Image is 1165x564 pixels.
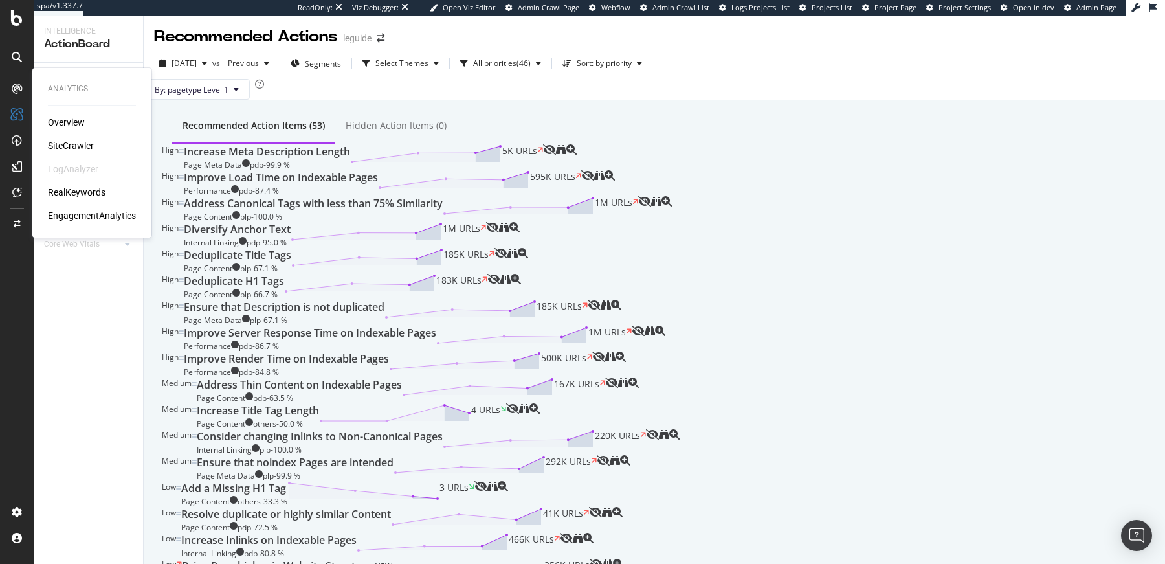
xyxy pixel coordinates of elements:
[605,352,616,362] div: binoculars
[605,378,618,388] div: eye-slash
[595,429,640,455] span: 220K URLs
[197,418,245,429] div: Page Content
[511,274,521,284] div: magnifying-glass-plus
[592,352,605,362] div: eye-slash
[646,429,659,440] div: eye-slash
[240,289,278,300] div: plp - 66.7 %
[184,315,242,326] div: Page Meta Data
[375,60,428,67] div: Select Themes
[506,403,519,414] div: eye-slash
[543,144,556,155] div: eye-slash
[938,3,991,12] span: Project Settings
[192,434,197,438] img: Equal
[645,326,655,337] a: binoculars
[154,26,338,48] div: Recommended Actions
[486,222,499,232] div: eye-slash
[247,237,287,248] div: pdp - 95.0 %
[537,300,582,326] span: 185K URLs
[1001,3,1054,13] a: Open in dev
[223,58,259,69] span: Previous
[443,248,489,274] span: 185K URLs
[611,300,621,310] div: magnifying-glass-plus
[176,512,181,515] img: Equal
[162,300,179,311] span: High
[605,170,615,181] div: magnifying-glass-plus
[518,248,528,258] div: magnifying-glass-plus
[44,26,133,37] div: Intelligence
[184,144,350,159] div: Increase Meta Description Length
[192,460,197,464] img: Equal
[176,486,181,490] img: Equal
[589,3,630,13] a: Webflow
[44,238,100,251] div: Core Web Vitals
[184,289,232,300] div: Page Content
[669,429,680,440] div: magnifying-glass-plus
[473,60,516,67] div: All priorities
[352,3,399,13] div: Viz Debugger:
[573,533,583,543] div: binoculars
[179,149,184,153] img: Equal
[162,170,179,181] span: High
[494,248,507,258] div: eye-slash
[581,170,594,181] div: eye-slash
[250,159,290,170] div: pdp - 99.9 %
[179,253,184,256] img: Equal
[556,144,566,155] div: binoculars
[874,3,916,12] span: Project Page
[659,430,669,441] a: binoculars
[509,533,554,559] span: 466K URLs
[155,84,228,95] span: By: pagetype Level 1
[239,185,279,196] div: pdp - 87.4 %
[812,3,852,12] span: Projects List
[48,116,85,129] div: Overview
[507,249,518,260] a: binoculars
[197,378,402,392] div: Address Thin Content on Indexable Pages
[638,196,651,207] div: eye-slash
[179,330,184,334] img: Equal
[162,352,179,363] span: High
[253,418,303,429] div: others - 50.0 %
[594,171,605,182] a: binoculars
[583,533,594,543] div: magnifying-glass-plus
[179,175,184,179] img: Equal
[618,378,628,389] a: binoculars
[499,223,509,234] a: binoculars
[239,341,279,352] div: pdp - 86.7 %
[588,326,626,352] span: 1M URLs
[184,248,291,263] div: Deduplicate Title Tags
[597,455,610,466] div: eye-slash
[197,444,252,455] div: Internal Linking
[184,263,232,274] div: Page Content
[652,3,709,12] span: Admin Crawl List
[443,222,480,248] span: 1M URLs
[530,170,575,196] span: 595K URLs
[48,186,105,199] a: RealKeywords
[1064,3,1116,13] a: Admin Page
[144,79,250,100] button: By: pagetype Level 1
[181,548,236,559] div: Internal Linking
[184,326,436,341] div: Improve Server Response Time on Indexable Pages
[719,3,790,13] a: Logs Projects List
[184,237,239,248] div: Internal Linking
[632,326,645,336] div: eye-slash
[509,222,520,232] div: magnifying-glass-plus
[519,403,529,414] div: binoculars
[357,53,444,74] button: Select Themes
[305,58,341,69] span: Segments
[48,139,94,152] a: SiteCrawler
[154,53,212,74] button: [DATE]
[616,352,626,362] div: magnifying-glass-plus
[162,196,179,207] span: High
[244,548,284,559] div: pdp - 80.8 %
[651,196,661,207] div: binoculars
[181,533,357,548] div: Increase Inlinks on Indexable Pages
[589,507,602,517] div: eye-slash
[260,444,302,455] div: plp - 100.0 %
[162,378,192,389] span: Medium
[184,185,231,196] div: Performance
[541,352,586,378] span: 500K URLs
[240,263,278,274] div: plp - 67.1 %
[601,300,611,311] a: binoculars
[1076,3,1116,12] span: Admin Page
[502,144,537,170] span: 5K URLs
